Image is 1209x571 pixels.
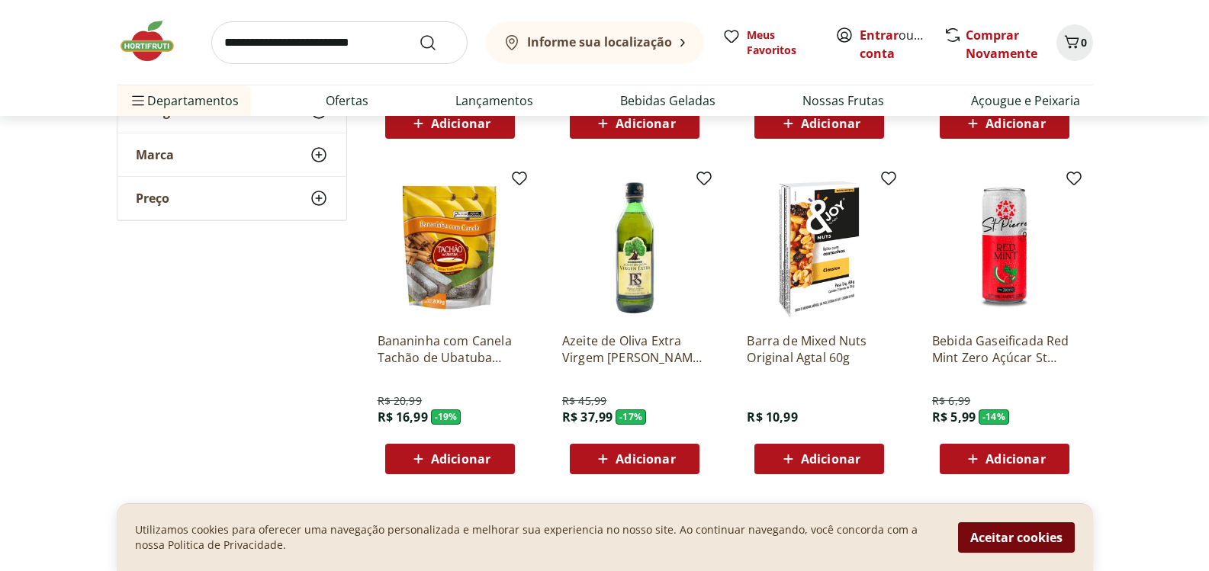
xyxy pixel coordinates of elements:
[136,147,174,162] span: Marca
[431,453,490,465] span: Adicionar
[940,444,1069,474] button: Adicionar
[932,175,1077,320] img: Bebida Gaseificada Red Mint Zero Açúcar St Pierre 310ml
[801,117,860,130] span: Adicionar
[486,21,704,64] button: Informe sua localização
[747,332,892,366] a: Barra de Mixed Nuts Original Agtal 60g
[932,393,970,409] span: R$ 6,99
[860,26,928,63] span: ou
[966,27,1037,62] a: Comprar Novamente
[747,409,797,425] span: R$ 10,99
[136,191,169,206] span: Preço
[562,409,613,425] span: R$ 37,99
[979,409,1009,425] span: - 14 %
[986,117,1045,130] span: Adicionar
[455,91,533,110] a: Lançamentos
[616,409,646,425] span: - 17 %
[620,91,715,110] a: Bebidas Geladas
[940,108,1069,139] button: Adicionar
[117,18,193,64] img: Hortifruti
[1081,35,1087,50] span: 0
[385,108,515,139] button: Adicionar
[958,522,1075,553] button: Aceitar cookies
[932,409,976,425] span: R$ 5,99
[562,175,707,320] img: Azeite de Oliva Extra Virgem Rafael Salgado 500ml
[747,27,817,58] span: Meus Favoritos
[802,91,884,110] a: Nossas Frutas
[562,332,707,366] a: Azeite de Oliva Extra Virgem [PERSON_NAME] 500ml
[378,409,428,425] span: R$ 16,99
[801,453,860,465] span: Adicionar
[570,108,699,139] button: Adicionar
[747,175,892,320] img: Barra de Mixed Nuts Original Agtal 60g
[616,453,675,465] span: Adicionar
[971,91,1080,110] a: Açougue e Peixaria
[129,82,239,119] span: Departamentos
[419,34,455,52] button: Submit Search
[378,175,523,320] img: Bananinha com Canela Tachão de Ubatuba 200g
[860,27,944,62] a: Criar conta
[211,21,468,64] input: search
[135,522,940,553] p: Utilizamos cookies para oferecer uma navegação personalizada e melhorar sua experiencia no nosso ...
[385,444,515,474] button: Adicionar
[117,177,346,220] button: Preço
[431,117,490,130] span: Adicionar
[754,444,884,474] button: Adicionar
[754,108,884,139] button: Adicionar
[1056,24,1093,61] button: Carrinho
[722,27,817,58] a: Meus Favoritos
[378,393,422,409] span: R$ 20,99
[562,393,606,409] span: R$ 45,99
[527,34,672,50] b: Informe sua localização
[117,133,346,176] button: Marca
[860,27,899,43] a: Entrar
[326,91,368,110] a: Ofertas
[431,409,461,425] span: - 19 %
[932,332,1077,366] a: Bebida Gaseificada Red Mint Zero Açúcar St Pierre 310ml
[616,117,675,130] span: Adicionar
[570,444,699,474] button: Adicionar
[378,332,523,366] a: Bananinha com Canela Tachão de Ubatuba 200g
[986,453,1045,465] span: Adicionar
[129,82,147,119] button: Menu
